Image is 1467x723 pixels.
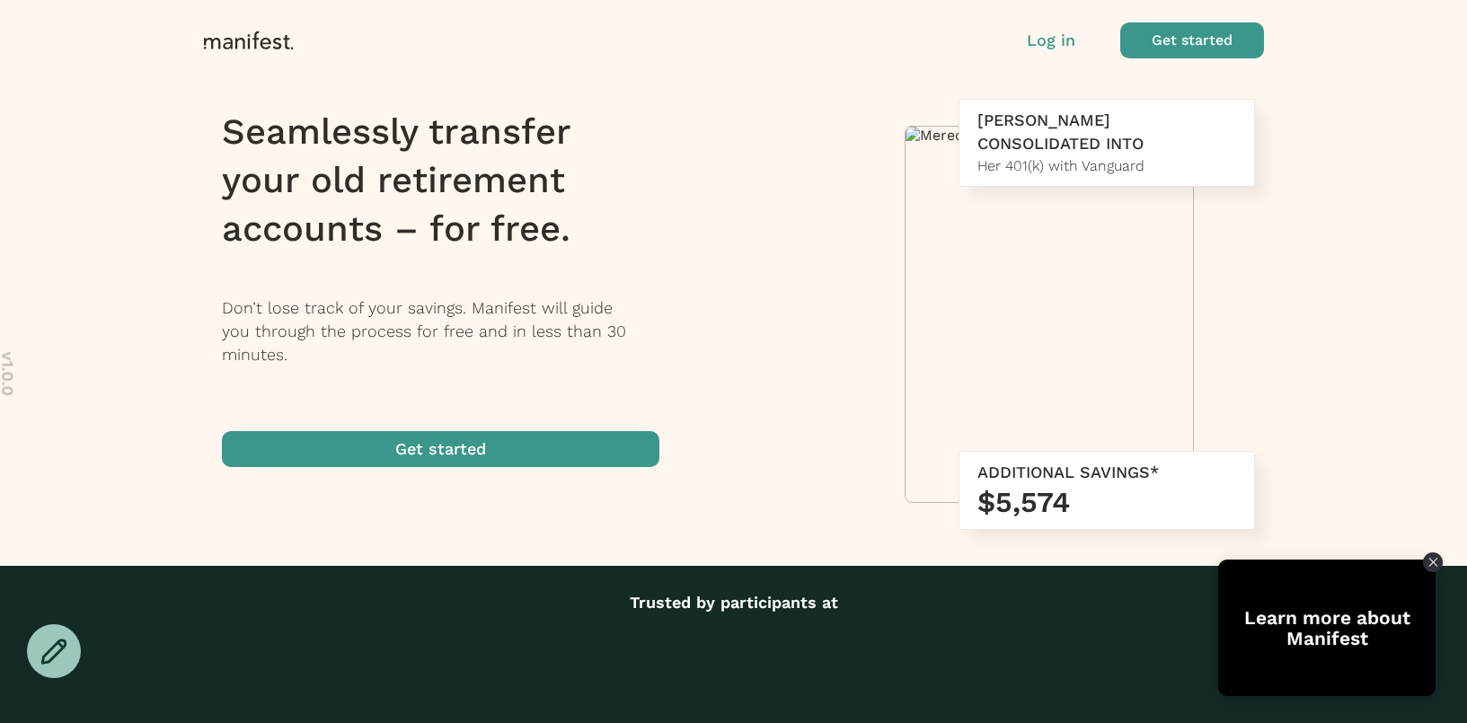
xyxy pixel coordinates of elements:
[222,108,683,253] h1: Seamlessly transfer your old retirement accounts – for free.
[222,431,659,467] button: Get started
[906,127,1193,144] img: Meredith
[977,109,1236,155] div: [PERSON_NAME] CONSOLIDATED INTO
[1218,560,1436,696] div: Tolstoy bubble widget
[1218,607,1436,648] div: Learn more about Manifest
[1423,552,1443,572] div: Close Tolstoy widget
[1218,560,1436,696] div: Open Tolstoy
[977,155,1236,177] div: Her 401(k) with Vanguard
[977,484,1236,520] h3: $5,574
[977,461,1236,484] div: ADDITIONAL SAVINGS*
[1027,29,1075,52] button: Log in
[222,296,683,366] p: Don’t lose track of your savings. Manifest will guide you through the process for free and in les...
[1120,22,1264,58] button: Get started
[1218,560,1436,696] div: Open Tolstoy widget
